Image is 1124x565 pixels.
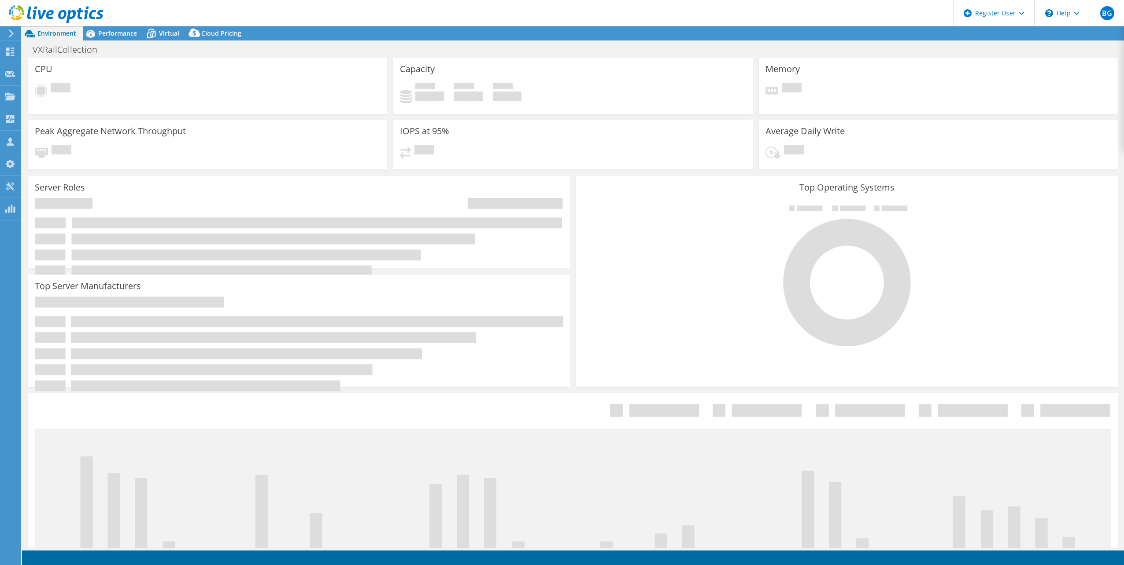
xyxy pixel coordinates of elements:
[51,83,70,95] span: Pending
[400,126,449,136] h3: IOPS at 95%
[493,83,513,92] span: Total
[765,126,845,136] h3: Average Daily Write
[400,64,435,74] h3: Capacity
[201,29,241,37] span: Cloud Pricing
[493,92,521,101] h4: 0 GiB
[98,29,137,37] span: Performance
[1045,9,1053,17] svg: \n
[35,281,141,291] h3: Top Server Manufacturers
[37,29,76,37] span: Environment
[454,92,483,101] h4: 0 GiB
[29,45,111,55] h1: VXRailCollection
[35,64,52,74] h3: CPU
[35,126,186,136] h3: Peak Aggregate Network Throughput
[159,29,179,37] span: Virtual
[414,145,434,157] span: Pending
[454,83,474,92] span: Free
[1100,6,1114,20] span: BG
[583,183,1111,192] h3: Top Operating Systems
[415,83,435,92] span: Used
[52,145,71,157] span: Pending
[784,145,804,157] span: Pending
[765,64,800,74] h3: Memory
[782,83,802,95] span: Pending
[415,92,444,101] h4: 0 GiB
[35,183,85,192] h3: Server Roles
